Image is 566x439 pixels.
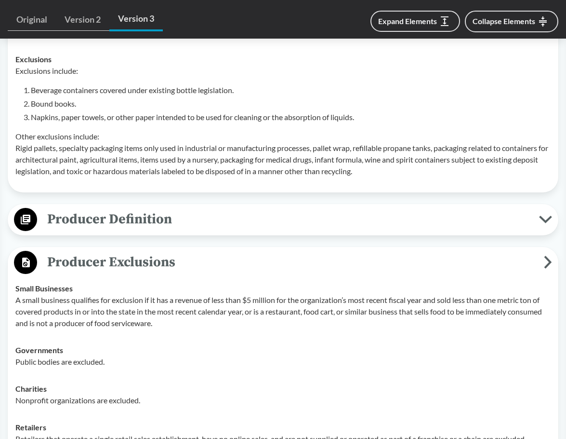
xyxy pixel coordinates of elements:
[31,84,551,96] li: Beverage containers covered under existing bottle legislation.
[15,284,73,293] strong: Small Businesses
[15,65,551,77] p: Exclusions include:
[15,384,47,393] strong: Charities
[31,98,551,110] li: Bound books.
[31,111,551,123] li: Napkins, paper towels, or other paper intended to be used for cleaning or the absorption of liquids.
[11,250,555,275] button: Producer Exclusions
[370,11,460,32] button: Expand Elements
[37,208,539,230] span: Producer Definition
[37,251,544,273] span: Producer Exclusions
[56,9,109,31] a: Version 2
[465,11,558,32] button: Collapse Elements
[15,356,551,368] p: Public bodies are excluded.
[15,423,46,432] strong: Retailers
[15,294,551,329] p: A small business qualifies for exclusion if it has a revenue of less than $5 million for the orga...
[8,9,56,31] a: Original
[15,395,551,406] p: Nonprofit organizations are excluded.
[11,207,555,232] button: Producer Definition
[109,8,163,31] a: Version 3
[15,55,52,64] strong: Exclusions
[15,345,63,355] strong: Governments
[15,131,551,177] p: Other exclusions include: Rigid pallets, specialty packaging items only used in industrial or man...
